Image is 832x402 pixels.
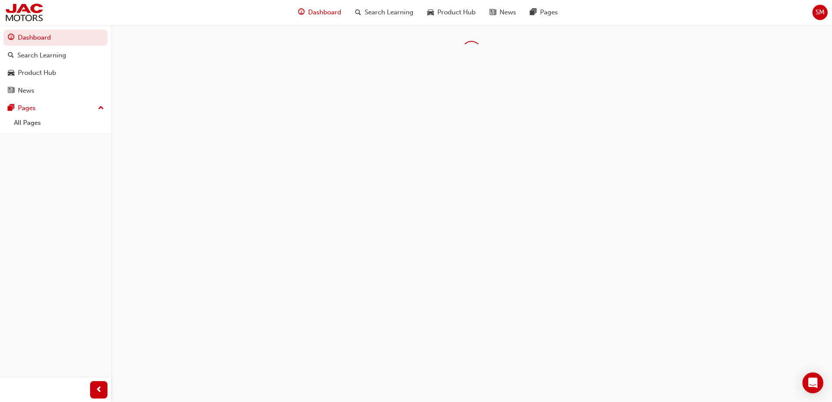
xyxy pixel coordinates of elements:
[3,100,107,116] button: Pages
[815,7,825,17] span: SM
[98,103,104,114] span: up-icon
[355,7,361,18] span: search-icon
[365,7,413,17] span: Search Learning
[490,7,496,18] span: news-icon
[483,3,523,21] a: news-iconNews
[523,3,565,21] a: pages-iconPages
[10,116,107,130] a: All Pages
[500,7,516,17] span: News
[812,5,828,20] button: SM
[18,68,56,78] div: Product Hub
[540,7,558,17] span: Pages
[348,3,420,21] a: search-iconSearch Learning
[298,7,305,18] span: guage-icon
[437,7,476,17] span: Product Hub
[3,65,107,81] a: Product Hub
[18,103,36,113] div: Pages
[3,47,107,64] a: Search Learning
[8,52,14,60] span: search-icon
[427,7,434,18] span: car-icon
[291,3,348,21] a: guage-iconDashboard
[8,87,14,95] span: news-icon
[17,50,66,60] div: Search Learning
[96,385,102,395] span: prev-icon
[18,86,34,96] div: News
[420,3,483,21] a: car-iconProduct Hub
[530,7,537,18] span: pages-icon
[3,28,107,100] button: DashboardSearch LearningProduct HubNews
[802,372,823,393] div: Open Intercom Messenger
[308,7,341,17] span: Dashboard
[8,34,14,42] span: guage-icon
[3,83,107,99] a: News
[4,3,44,22] img: jac-portal
[8,69,14,77] span: car-icon
[3,30,107,46] a: Dashboard
[8,104,14,112] span: pages-icon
